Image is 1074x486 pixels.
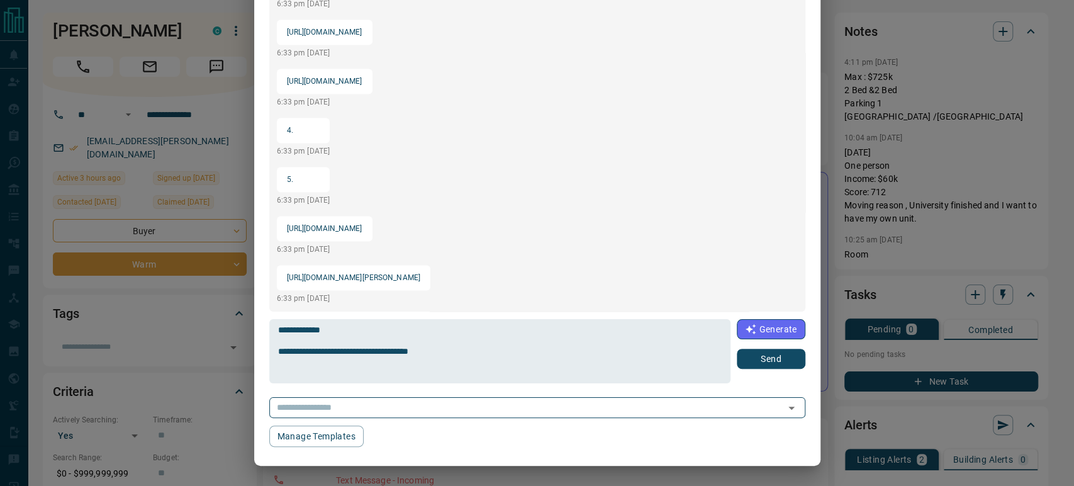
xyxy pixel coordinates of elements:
[277,145,330,157] p: 6:33 pm [DATE]
[277,244,372,255] p: 6:33 pm [DATE]
[269,426,364,447] button: Manage Templates
[287,123,320,138] p: 4.
[287,270,421,285] p: [URL][DOMAIN_NAME][PERSON_NAME]
[277,293,431,304] p: 6:33 pm [DATE]
[737,319,805,339] button: Generate
[783,399,800,417] button: Open
[737,349,805,369] button: Send
[287,172,320,187] p: 5.
[277,47,372,59] p: 6:33 pm [DATE]
[287,25,362,40] p: [URL][DOMAIN_NAME]
[277,96,372,108] p: 6:33 pm [DATE]
[277,195,330,206] p: 6:33 pm [DATE]
[287,74,362,89] p: [URL][DOMAIN_NAME]
[287,221,362,236] p: [URL][DOMAIN_NAME]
